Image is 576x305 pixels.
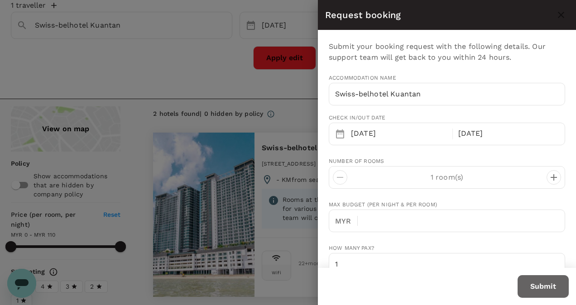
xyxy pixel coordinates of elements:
span: Number of rooms [329,158,384,164]
div: Request booking [325,8,553,22]
span: How many pax? [329,245,374,251]
span: Accommodation Name [329,74,565,83]
div: [DATE] [455,125,558,143]
span: Max Budget (per night & per room) [329,201,437,208]
button: Submit [518,275,569,298]
button: close [553,7,569,23]
div: [DATE] [347,125,451,143]
p: MYR [335,216,357,227]
span: Check in/out date [329,114,386,121]
button: decrease [547,170,561,185]
p: Submit your booking request with the following details. Our support team will get back to you wit... [329,41,565,63]
p: 1 room(s) [347,172,547,183]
